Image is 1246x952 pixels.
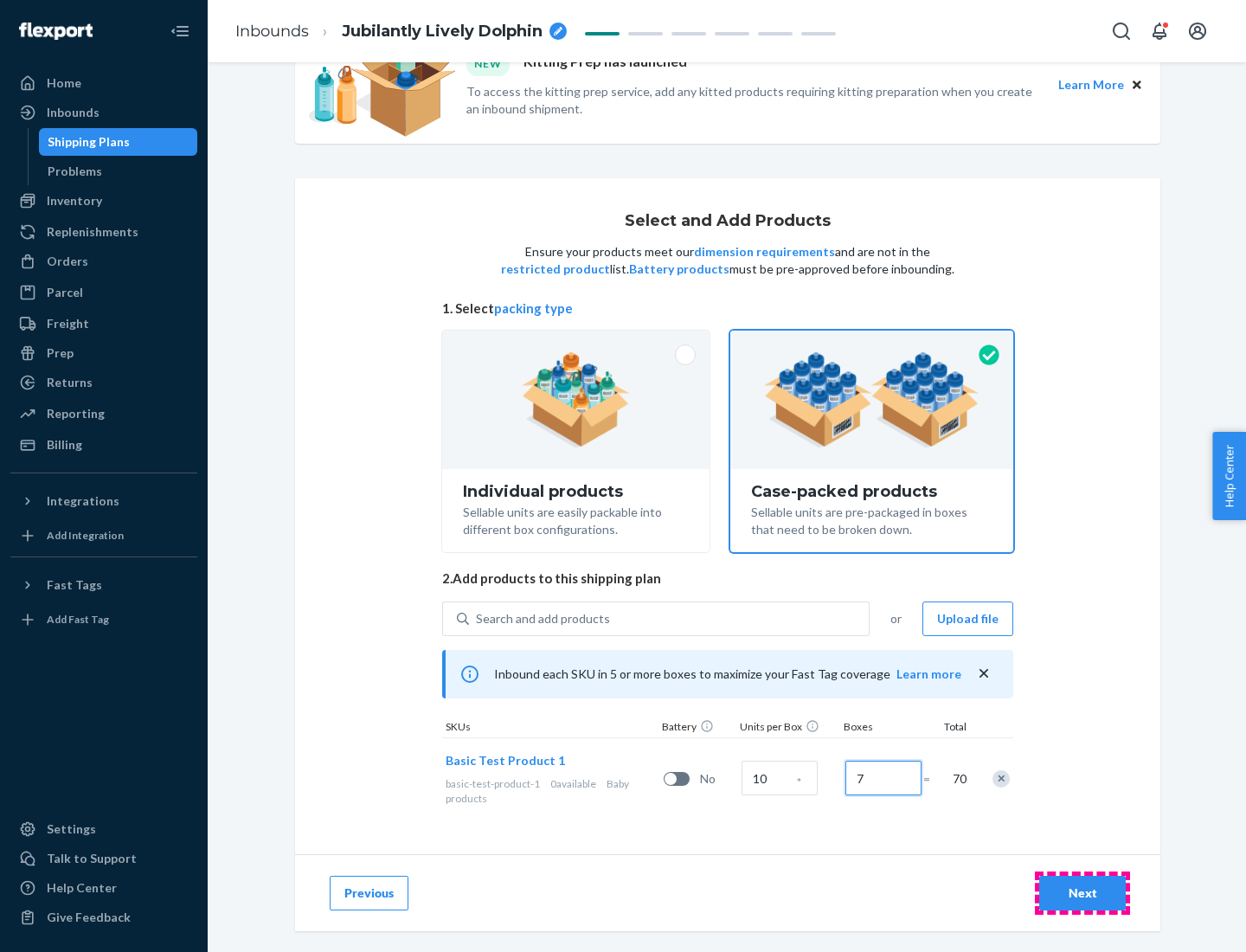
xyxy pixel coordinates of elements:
[501,261,610,278] button: restricted product
[1212,432,1246,520] button: Help Center
[47,612,109,627] div: Add Fast Tag
[39,158,198,185] a: Problems
[10,400,197,428] a: Reporting
[330,876,408,910] button: Previous
[222,6,581,57] ol: breadcrumbs
[10,874,197,902] a: Help Center
[47,74,81,92] div: Home
[10,187,197,215] a: Inventory
[47,315,89,332] div: Freight
[629,261,729,278] button: Battery products
[10,815,197,843] a: Settings
[10,339,197,367] a: Prep
[466,52,510,75] div: NEW
[10,69,197,97] a: Home
[751,483,992,500] div: Case-packed products
[975,665,992,683] button: close
[47,909,131,926] div: Give Feedback
[10,248,197,275] a: Orders
[736,719,840,737] div: Units per Box
[39,128,198,156] a: Shipping Plans
[1104,14,1139,48] button: Open Search Box
[10,279,197,306] a: Parcel
[47,374,93,391] div: Returns
[47,576,102,594] div: Fast Tags
[10,99,197,126] a: Inbounds
[47,850,137,867] div: Talk to Support
[499,243,956,278] p: Ensure your products meet our and are not in the list. must be pre-approved before inbounding.
[840,719,927,737] div: Boxes
[47,528,124,543] div: Add Integration
[927,719,970,737] div: Total
[949,770,967,788] span: 70
[10,218,197,246] a: Replenishments
[47,436,82,453] div: Billing
[47,344,74,362] div: Prep
[10,310,197,338] a: Freight
[1142,14,1177,48] button: Open notifications
[10,431,197,459] a: Billing
[845,761,922,795] input: Number of boxes
[550,777,596,790] span: 0 available
[10,369,197,396] a: Returns
[522,352,630,447] img: individual-pack.facf35554cb0f1810c75b2bd6df2d64e.png
[47,104,100,121] div: Inbounds
[890,610,902,627] span: or
[442,299,1013,318] span: 1. Select
[10,522,197,550] a: Add Integration
[658,719,736,737] div: Battery
[10,904,197,931] button: Give Feedback
[446,777,540,790] span: basic-test-product-1
[10,606,197,634] a: Add Fast Tag
[625,213,831,230] h1: Select and Add Products
[751,500,992,538] div: Sellable units are pre-packaged in boxes that need to be broken down.
[992,770,1010,788] div: Remove Item
[10,845,197,872] a: Talk to Support
[446,776,657,806] div: Baby products
[235,22,309,41] a: Inbounds
[47,492,119,510] div: Integrations
[10,571,197,599] button: Fast Tags
[446,752,565,769] button: Basic Test Product 1
[494,299,573,318] button: packing type
[446,753,565,768] span: Basic Test Product 1
[442,569,1013,588] span: 2. Add products to this shipping plan
[922,601,1013,636] button: Upload file
[1054,884,1111,902] div: Next
[694,243,835,261] button: dimension requirements
[47,192,102,209] div: Inventory
[523,52,687,75] p: Kitting Prep has launched
[163,14,197,48] button: Close Navigation
[896,666,961,683] button: Learn more
[1127,75,1146,94] button: Close
[47,253,88,270] div: Orders
[1058,75,1124,94] button: Learn More
[466,83,1043,118] p: To access the kitting prep service, add any kitted products requiring kitting preparation when yo...
[476,610,610,627] div: Search and add products
[47,223,138,241] div: Replenishments
[48,133,130,151] div: Shipping Plans
[1180,14,1215,48] button: Open account menu
[463,500,689,538] div: Sellable units are easily packable into different box configurations.
[47,284,83,301] div: Parcel
[764,352,979,447] img: case-pack.59cecea509d18c883b923b81aeac6d0b.png
[1039,876,1126,910] button: Next
[47,879,117,897] div: Help Center
[700,770,735,788] span: No
[47,820,96,838] div: Settings
[463,483,689,500] div: Individual products
[19,23,93,40] img: Flexport logo
[342,21,543,43] span: Jubilantly Lively Dolphin
[442,650,1013,698] div: Inbound each SKU in 5 or more boxes to maximize your Fast Tag coverage
[47,405,105,422] div: Reporting
[742,761,818,795] input: Case Quantity
[442,719,658,737] div: SKUs
[923,770,941,788] span: =
[48,163,102,180] div: Problems
[10,487,197,515] button: Integrations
